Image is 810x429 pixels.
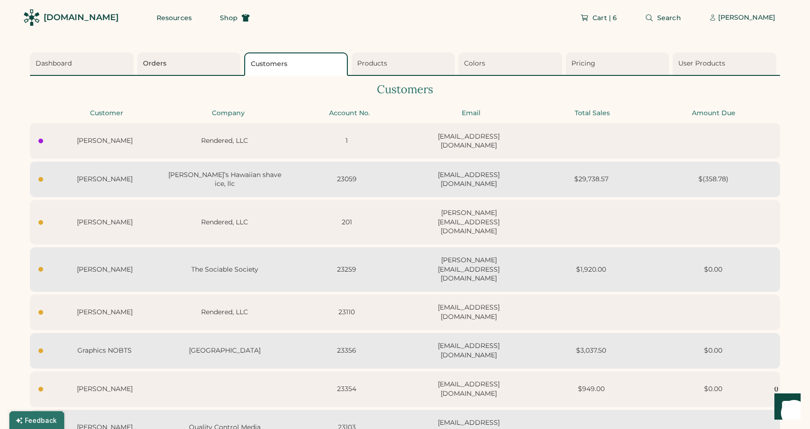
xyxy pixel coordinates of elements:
[49,218,161,227] div: [PERSON_NAME]
[592,15,617,21] span: Cart | 6
[38,348,43,353] div: Last seen today at 6:58 am
[251,59,344,69] div: Customers
[166,265,283,274] div: The Sociable Society
[411,208,527,236] div: [PERSON_NAME][EMAIL_ADDRESS][DOMAIN_NAME]
[49,346,161,355] div: Graphics NOBTS
[569,8,628,27] button: Cart | 6
[38,139,43,143] div: Last seen today at 8:50 pm
[655,385,772,394] div: $0.00
[49,109,165,118] div: Customer
[533,385,650,394] div: $949.00
[288,346,405,355] div: 23356
[657,15,681,21] span: Search
[143,59,238,68] div: Orders
[166,170,283,189] div: [PERSON_NAME]’s Hawaiian shave ice, llc
[49,308,161,317] div: [PERSON_NAME]
[166,218,283,227] div: Rendered, LLC
[49,136,161,146] div: [PERSON_NAME]
[411,170,527,189] div: [EMAIL_ADDRESS][DOMAIN_NAME]
[288,136,405,146] div: 1
[718,13,775,22] div: [PERSON_NAME]
[678,59,773,68] div: User Products
[49,385,161,394] div: [PERSON_NAME]
[571,59,667,68] div: Pricing
[533,175,650,184] div: $29,738.57
[38,387,43,392] div: Last seen Aug 10, 25 at 10:33 pm
[30,81,780,97] div: Customers
[533,346,650,355] div: $3,037.50
[534,109,650,118] div: Total Sales
[292,109,407,118] div: Account No.
[357,59,452,68] div: Products
[49,175,161,184] div: [PERSON_NAME]
[411,341,527,360] div: [EMAIL_ADDRESS][DOMAIN_NAME]
[166,136,283,146] div: Rendered, LLC
[413,109,529,118] div: Email
[411,256,527,283] div: [PERSON_NAME][EMAIL_ADDRESS][DOMAIN_NAME]
[464,59,559,68] div: Colors
[170,109,286,118] div: Company
[49,265,161,274] div: [PERSON_NAME]
[38,177,43,182] div: Last seen today at 7:53 pm
[655,265,772,274] div: $0.00
[288,265,405,274] div: 23259
[145,8,203,27] button: Resources
[38,310,43,315] div: Last seen today at 12:37 pm
[288,385,405,394] div: 23354
[288,175,405,184] div: 23059
[44,12,119,23] div: [DOMAIN_NAME]
[288,308,405,317] div: 23110
[220,15,238,21] span: Shop
[533,265,650,274] div: $1,920.00
[765,387,806,427] iframe: Front Chat
[634,8,692,27] button: Search
[38,267,43,272] div: Last seen today at 2:56 pm
[36,59,131,68] div: Dashboard
[166,308,283,317] div: Rendered, LLC
[166,346,283,355] div: [GEOGRAPHIC_DATA]
[655,346,772,355] div: $0.00
[23,9,40,26] img: Rendered Logo - Screens
[655,175,772,184] div: $(358.78)
[288,218,405,227] div: 201
[411,132,527,150] div: [EMAIL_ADDRESS][DOMAIN_NAME]
[411,303,527,321] div: [EMAIL_ADDRESS][DOMAIN_NAME]
[411,380,527,398] div: [EMAIL_ADDRESS][DOMAIN_NAME]
[656,109,772,118] div: Amount Due
[38,220,43,225] div: Last seen today at 5:05 pm
[209,8,261,27] button: Shop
